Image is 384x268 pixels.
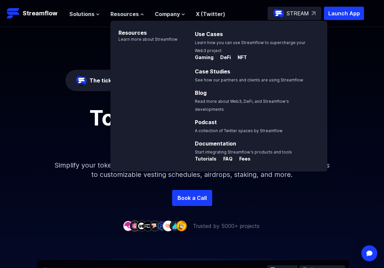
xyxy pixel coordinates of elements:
[218,156,234,163] a: FAQ
[195,31,223,37] a: Use Cases
[110,37,177,42] p: Learn more about Streamflow
[69,10,100,18] button: Solutions
[155,10,185,18] button: Company
[195,119,217,125] a: Podcast
[193,222,260,230] p: Trusted by 5000+ projects
[218,156,233,162] p: FAQ
[195,54,214,61] p: Gaming
[76,75,87,86] img: streamflow-logo-circle.png
[234,156,251,163] a: Fees
[143,221,153,231] img: company-4
[195,99,289,112] span: Read more about Web3, DeFi, and Streamflow’s developments
[195,156,217,162] p: Tutorials
[287,9,309,17] p: STREAM
[234,156,251,162] p: Fees
[69,10,94,18] span: Solutions
[110,10,139,18] span: Resources
[195,68,230,75] a: Case Studies
[195,140,236,147] a: Documentation
[312,11,316,15] img: top-right-arrow.svg
[23,9,57,18] p: Streamflow
[89,77,148,84] span: The ticker is STREAM:
[42,107,342,150] h1: Token management infrastructure
[195,89,207,96] a: Blog
[273,8,284,19] img: streamflow-logo-circle.png
[7,7,20,20] img: Streamflow Logo
[123,221,133,231] img: company-1
[215,54,231,61] p: DeFi
[361,245,377,261] div: Open Intercom Messenger
[324,7,364,20] button: Launch App
[156,221,167,231] img: company-6
[129,221,140,231] img: company-2
[155,10,180,18] span: Company
[7,7,63,20] a: Streamflow
[176,221,187,231] img: company-9
[110,10,144,18] button: Resources
[172,190,212,206] a: Book a Call
[110,21,177,37] p: Resources
[89,76,259,84] div: Check eligibility and participate in the launch!
[195,150,292,155] span: Start integrating Streamflow’s products and tools
[232,55,247,61] a: NFT
[268,7,321,20] a: STREAM
[49,150,336,190] p: Simplify your token distribution with Streamflow's Application and SDK, offering access to custom...
[232,54,247,61] p: NFT
[195,55,215,61] a: Gaming
[215,55,232,61] a: DeFi
[169,221,180,231] img: company-8
[195,156,218,163] a: Tutorials
[195,77,303,82] span: See how our partners and clients are using Streamflow
[163,221,173,231] img: company-7
[149,221,160,231] img: company-5
[136,221,147,231] img: company-3
[195,128,283,133] span: A collection of Twitter spaces by Streamflow
[196,11,225,17] a: X (Twitter)
[195,40,306,53] span: Learn how you can use Streamflow to supercharge your Web3 project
